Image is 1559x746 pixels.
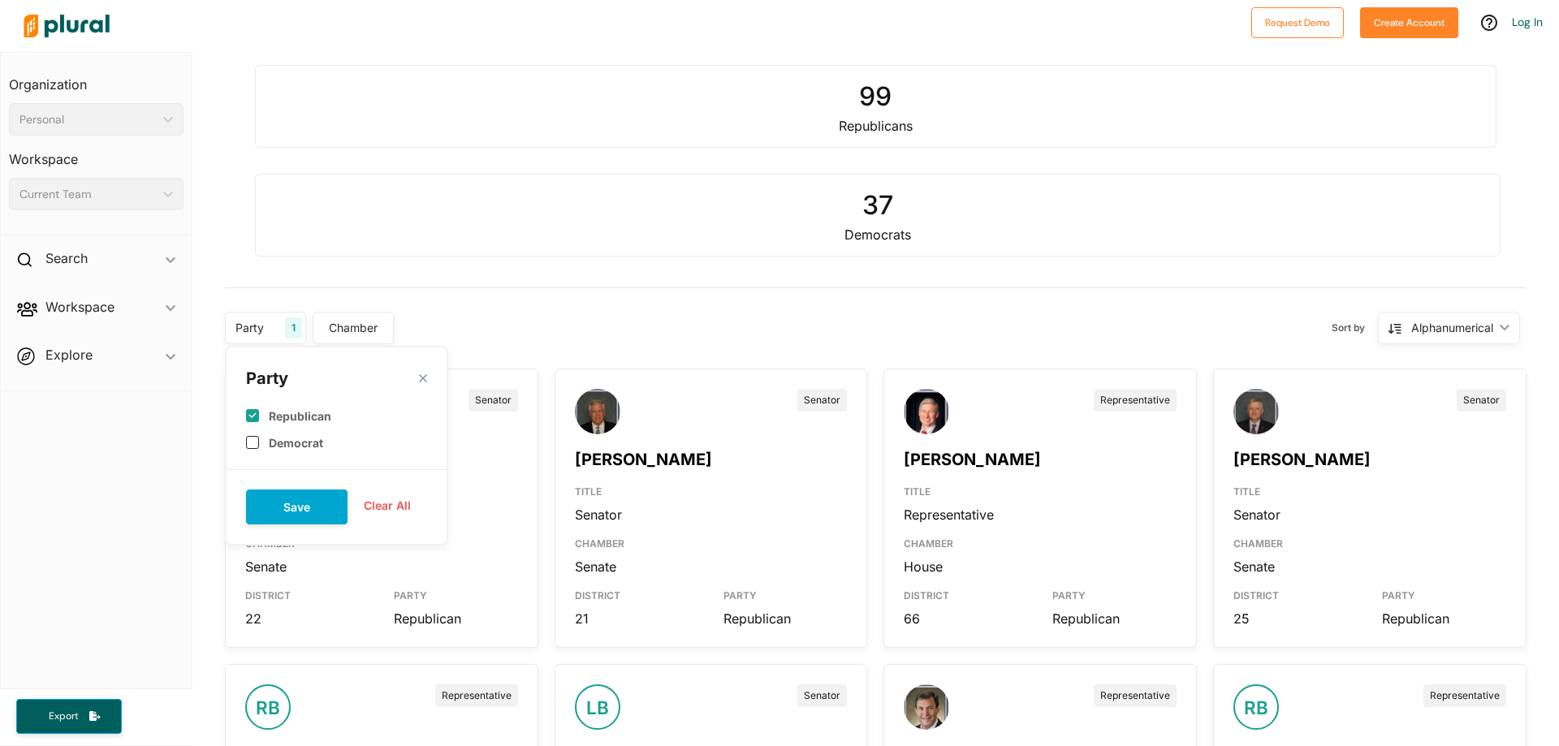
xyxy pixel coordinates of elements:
div: RB [1233,684,1279,730]
a: [PERSON_NAME] [1233,450,1371,469]
div: Current Team [19,186,157,203]
a: Log In [1512,15,1543,29]
div: Representative [1094,389,1177,412]
div: Senate [245,558,518,576]
div: Senator [469,389,518,412]
a: Request Demo [1251,13,1344,30]
div: 1 [285,317,302,339]
h3: Organization [9,61,184,97]
div: RB [245,684,291,730]
div: Senate [1233,558,1506,576]
div: TITLE [904,472,1177,506]
div: PARTY [1052,576,1177,610]
div: Senator [797,389,847,412]
div: DISTRICT [245,576,369,610]
div: CHAMBER [575,524,848,558]
img: Headshot of Gerald Allen [575,389,620,452]
div: 66 [904,610,1028,627]
h3: Workspace [9,136,184,171]
div: Republican [1382,610,1506,627]
span: Sort by [1332,321,1378,335]
div: Senator [575,506,848,524]
div: LB [575,684,620,730]
button: Export [16,699,122,734]
label: Democrat [269,436,323,450]
button: Create Account [1360,7,1458,38]
div: DISTRICT [1233,576,1358,610]
div: Republicans [267,116,1484,136]
img: Headshot of Alan Baker [904,389,949,452]
a: [PERSON_NAME] [575,450,712,469]
div: 99 [267,77,1484,116]
button: Save [246,489,348,524]
div: Representative [435,684,518,707]
div: CHAMBER [904,524,1177,558]
div: 25 [1233,610,1358,627]
div: TITLE [1233,472,1506,506]
div: Representative [904,506,1177,524]
div: Republican [723,610,848,627]
div: DISTRICT [575,576,699,610]
h2: Search [45,249,88,267]
div: Senate [575,558,848,576]
div: Democrats [267,225,1488,244]
div: House [904,558,1177,576]
div: Republican [1052,610,1177,627]
div: Party [246,367,288,390]
div: Party [235,319,275,336]
div: Senator [1233,506,1506,524]
div: Personal [19,111,157,128]
span: Export [37,709,89,723]
div: Representative [1423,684,1506,707]
div: Senator [1457,389,1506,412]
div: PARTY [723,576,848,610]
div: Representative [1094,684,1177,707]
a: [PERSON_NAME] [904,450,1041,469]
div: Alphanumerical [1411,319,1493,336]
div: DISTRICT [904,576,1028,610]
div: 22 [245,610,369,627]
div: Senator [797,684,847,707]
img: Headshot of Will Barfoot [1233,389,1279,452]
button: Request Demo [1251,7,1344,38]
button: Clear All [348,494,427,518]
div: Chamber [323,319,383,336]
div: CHAMBER [1233,524,1506,558]
div: TITLE [575,472,848,506]
div: Republican [394,610,518,627]
div: 37 [267,186,1488,225]
div: 21 [575,610,699,627]
div: PARTY [1382,576,1506,610]
label: Republican [269,409,331,423]
div: PARTY [394,576,518,610]
a: Create Account [1360,13,1458,30]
